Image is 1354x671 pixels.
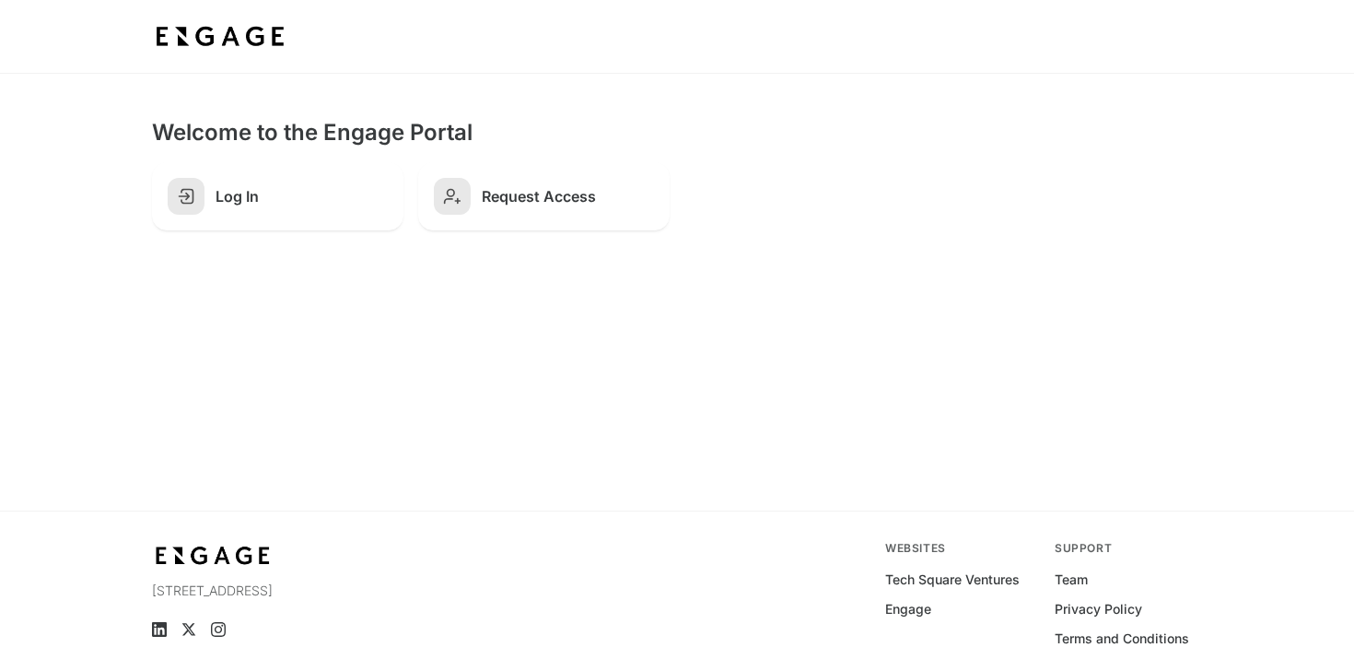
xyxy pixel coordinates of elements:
[152,541,274,571] img: bdf1fb74-1727-4ba0-a5bd-bc74ae9fc70b.jpeg
[152,622,472,637] ul: Social media
[1055,571,1088,589] a: Team
[152,582,472,600] p: [STREET_ADDRESS]
[152,118,1202,147] h2: Welcome to the Engage Portal
[152,622,167,637] a: LinkedIn
[482,187,654,206] h2: Request Access
[211,622,226,637] a: Instagram
[152,20,288,53] img: bdf1fb74-1727-4ba0-a5bd-bc74ae9fc70b.jpeg
[181,622,196,637] a: X (Twitter)
[418,162,670,230] a: Request Access
[885,600,931,618] a: Engage
[1055,630,1189,648] a: Terms and Conditions
[1055,600,1142,618] a: Privacy Policy
[885,541,1033,556] div: Websites
[152,162,403,230] a: Log In
[885,571,1020,589] a: Tech Square Ventures
[1055,541,1202,556] div: Support
[216,187,388,206] h2: Log In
